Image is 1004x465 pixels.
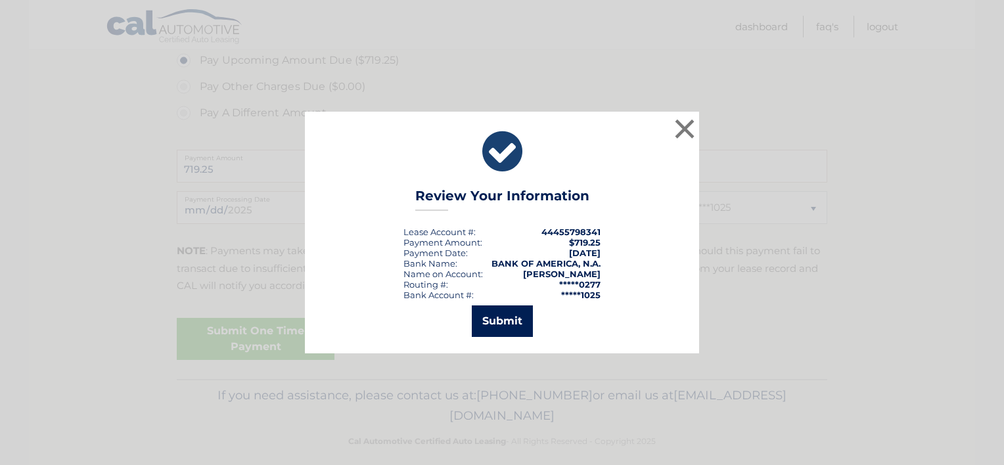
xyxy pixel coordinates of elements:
div: Payment Amount: [403,237,482,248]
span: $719.25 [569,237,601,248]
div: Bank Account #: [403,290,474,300]
strong: [PERSON_NAME] [523,269,601,279]
strong: 44455798341 [541,227,601,237]
div: Bank Name: [403,258,457,269]
strong: BANK OF AMERICA, N.A. [491,258,601,269]
div: Routing #: [403,279,448,290]
h3: Review Your Information [415,188,589,211]
div: Lease Account #: [403,227,476,237]
button: Submit [472,305,533,337]
div: : [403,248,468,258]
div: Name on Account: [403,269,483,279]
span: [DATE] [569,248,601,258]
span: Payment Date [403,248,466,258]
button: × [672,116,698,142]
